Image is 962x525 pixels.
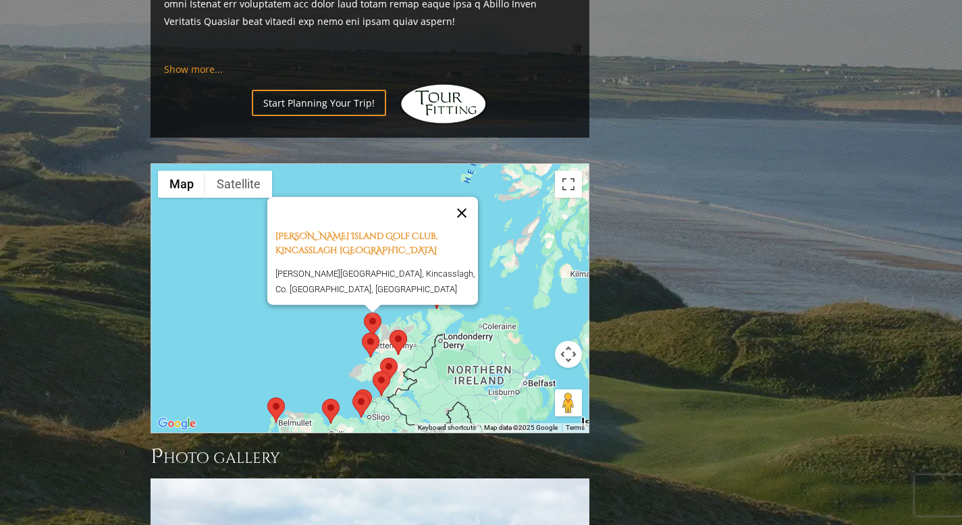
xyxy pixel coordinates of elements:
span: Map data ©2025 Google [484,424,558,431]
button: Map camera controls [555,341,582,368]
a: Show more... [164,63,223,76]
button: Toggle fullscreen view [555,171,582,198]
button: Drag Pegman onto the map to open Street View [555,389,582,416]
a: Open this area in Google Maps (opens a new window) [155,415,199,433]
button: Close [446,197,478,229]
a: Start Planning Your Trip! [252,90,386,116]
h3: Photo Gallery [151,443,589,470]
button: Show satellite imagery [205,171,272,198]
button: Keyboard shortcuts [418,423,476,433]
img: Hidden Links [400,84,487,124]
a: [PERSON_NAME] Island Golf Club, Kincasslagh [GEOGRAPHIC_DATA] [275,230,437,256]
button: Show street map [158,171,205,198]
p: [PERSON_NAME][GEOGRAPHIC_DATA], Kincasslagh, Co. [GEOGRAPHIC_DATA], [GEOGRAPHIC_DATA] [275,265,478,297]
a: Terms [566,424,585,431]
img: Google [155,415,199,433]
